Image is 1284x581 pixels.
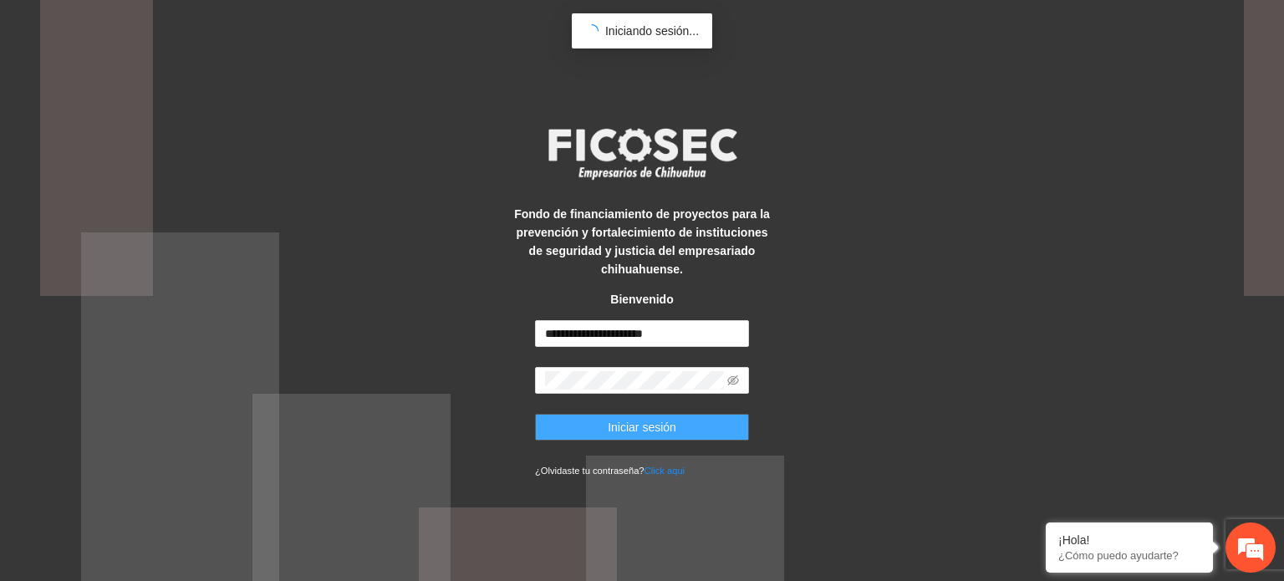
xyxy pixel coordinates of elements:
[1058,549,1200,562] p: ¿Cómo puedo ayudarte?
[610,293,673,306] strong: Bienvenido
[535,414,749,441] button: Iniciar sesión
[727,375,739,386] span: eye-invisible
[645,466,685,476] a: Click aqui
[1058,533,1200,547] div: ¡Hola!
[535,466,685,476] small: ¿Olvidaste tu contraseña?
[583,22,600,39] span: loading
[538,123,746,185] img: logo
[514,207,770,276] strong: Fondo de financiamiento de proyectos para la prevención y fortalecimiento de instituciones de seg...
[608,418,676,436] span: Iniciar sesión
[605,24,699,38] span: Iniciando sesión...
